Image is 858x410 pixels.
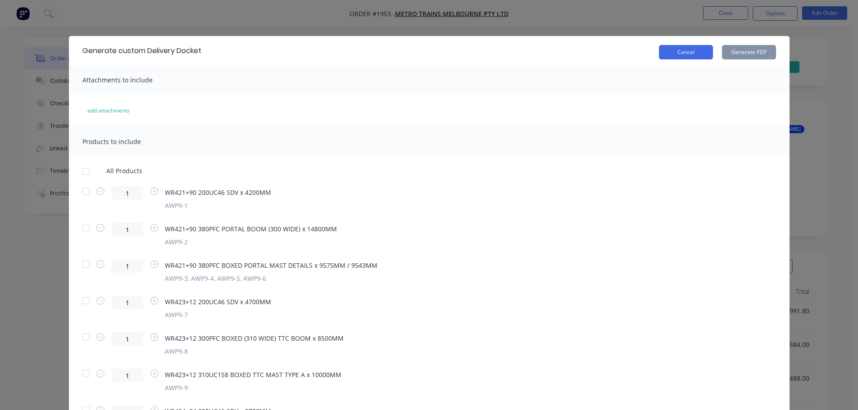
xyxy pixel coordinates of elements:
button: Cancel [659,45,713,59]
div: AWP9-2 [165,237,337,247]
span: Attachments to include [82,76,153,84]
span: WR421+90 380PFC BOXED PORTAL MAST DETAILS x 9575MM / 9543MM [165,261,377,270]
span: WR423+12 310UC158 BOXED TTC MAST TYPE A x 10000MM [165,370,341,379]
button: add attachments [78,104,139,118]
span: WR421+90 380PFC PORTAL BOOM (300 WIDE) x 14800MM [165,224,337,234]
button: Generate PDF [722,45,776,59]
span: WR423+12 300PFC BOXED (310 WIDE) TTC BOOM x 8500MM [165,333,344,343]
span: WR423+12 200UC46 SDV x 4700MM [165,297,271,306]
div: AWP9-9 [165,383,341,392]
div: AWP9-7 [165,310,271,320]
span: Products to include [82,137,141,146]
div: AWP9-1 [165,201,271,210]
span: WR421+90 200UC46 SDV x 4200MM [165,188,271,197]
div: Generate custom Delivery Docket [82,45,201,56]
span: All Products [106,166,148,176]
div: AWP9-8 [165,347,344,356]
div: AWP9-3, AWP9-4, AWP9-5, AWP9-6 [165,274,377,283]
